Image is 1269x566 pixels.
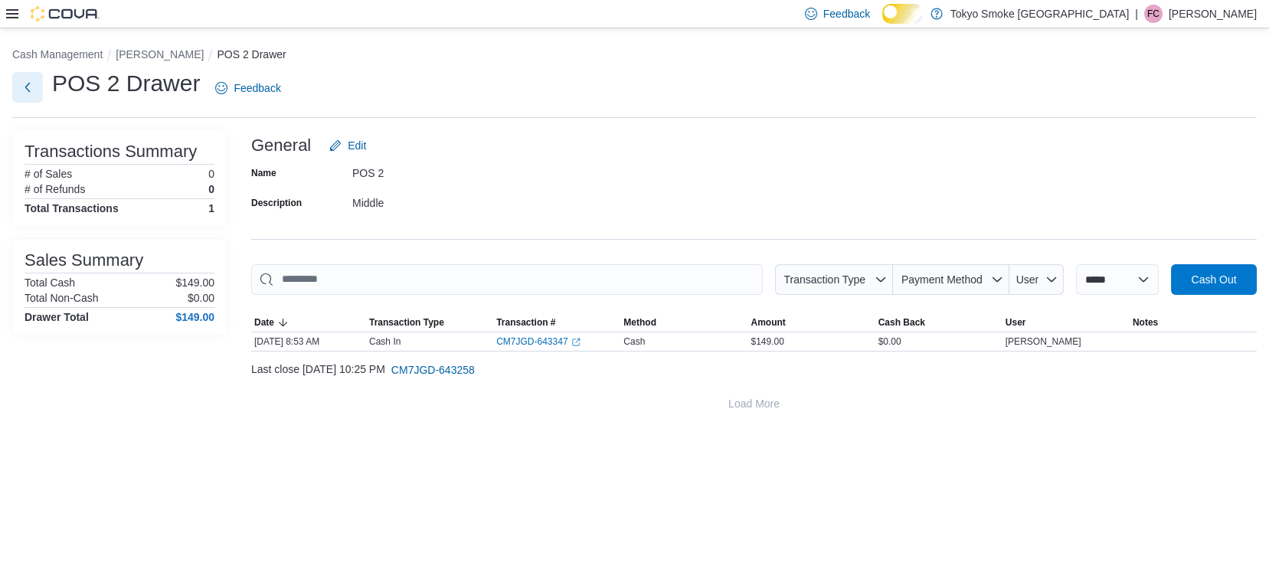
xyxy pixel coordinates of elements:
h3: Sales Summary [25,251,143,270]
span: FC [1147,5,1159,23]
span: Feedback [823,6,870,21]
button: Transaction Type [775,264,893,295]
span: CM7JGD-643258 [391,362,475,378]
svg: External link [571,338,581,347]
h3: General [251,136,311,155]
h4: Total Transactions [25,202,119,214]
button: POS 2 Drawer [217,48,286,61]
span: Cash Back [878,316,925,329]
span: Transaction Type [783,273,865,286]
h4: Drawer Total [25,311,89,323]
button: Transaction # [493,313,620,332]
p: $0.00 [188,292,214,304]
span: Transaction # [496,316,555,329]
span: [PERSON_NAME] [1006,335,1081,348]
h6: # of Refunds [25,183,85,195]
button: User [1009,264,1064,295]
h4: $149.00 [175,311,214,323]
p: 0 [208,168,214,180]
div: POS 2 [352,161,558,179]
span: Notes [1133,316,1158,329]
span: Feedback [234,80,280,96]
input: Dark Mode [882,4,922,24]
h3: Transactions Summary [25,142,197,161]
button: [PERSON_NAME] [116,48,204,61]
span: Payment Method [901,273,983,286]
button: Notes [1130,313,1257,332]
p: Tokyo Smoke [GEOGRAPHIC_DATA] [950,5,1130,23]
div: Freyja Clifton [1144,5,1163,23]
h4: 1 [208,202,214,214]
button: Cash Management [12,48,103,61]
span: Dark Mode [882,24,883,25]
h6: # of Sales [25,168,72,180]
button: CM7JGD-643258 [385,355,481,385]
span: User [1016,273,1039,286]
span: Edit [348,138,366,153]
div: $0.00 [875,332,1002,351]
div: [DATE] 8:53 AM [251,332,366,351]
span: Cash Out [1191,272,1236,287]
label: Name [251,167,276,179]
img: Cova [31,6,100,21]
h1: POS 2 Drawer [52,68,200,99]
a: CM7JGD-643347External link [496,335,580,348]
a: Feedback [209,73,286,103]
button: Amount [747,313,875,332]
h6: Total Non-Cash [25,292,99,304]
button: Next [12,72,43,103]
div: Last close [DATE] 10:25 PM [251,355,1257,385]
span: Date [254,316,274,329]
input: This is a search bar. As you type, the results lower in the page will automatically filter. [251,264,763,295]
button: Method [620,313,747,332]
p: 0 [208,183,214,195]
button: Load More [251,388,1257,419]
span: Amount [751,316,785,329]
h6: Total Cash [25,276,75,289]
nav: An example of EuiBreadcrumbs [12,47,1257,65]
p: Cash In [369,335,401,348]
label: Description [251,197,302,209]
span: Load More [728,396,780,411]
span: $149.00 [751,335,783,348]
span: Cash [623,335,645,348]
span: User [1006,316,1026,329]
button: User [1002,313,1130,332]
span: Method [623,316,656,329]
button: Cash Back [875,313,1002,332]
button: Transaction Type [366,313,493,332]
p: [PERSON_NAME] [1169,5,1257,23]
button: Cash Out [1171,264,1257,295]
button: Date [251,313,366,332]
p: $149.00 [175,276,214,289]
div: Middle [352,191,558,209]
button: Edit [323,130,372,161]
p: | [1135,5,1138,23]
button: Payment Method [893,264,1009,295]
span: Transaction Type [369,316,444,329]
